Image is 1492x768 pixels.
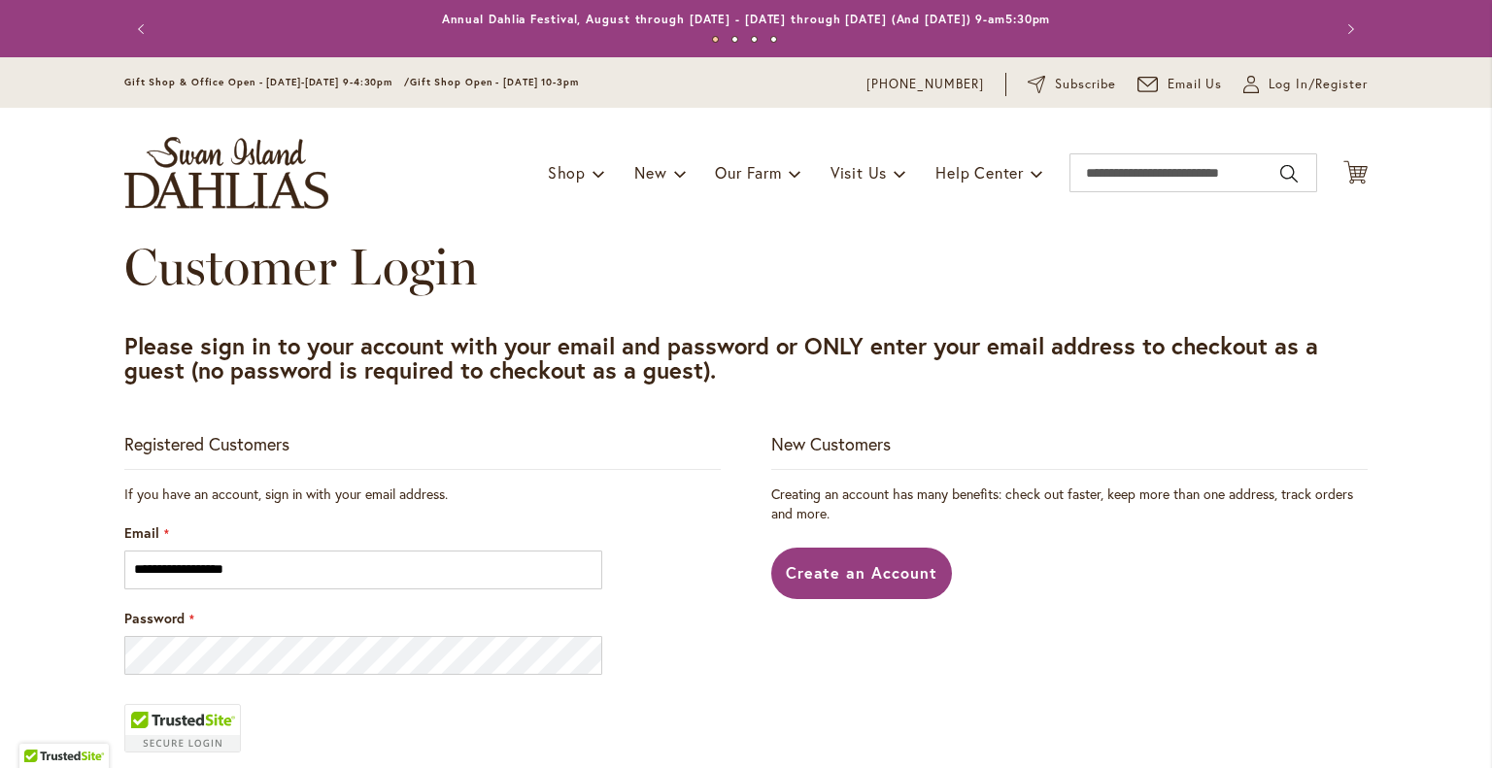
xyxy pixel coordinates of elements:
span: Email [124,523,159,542]
span: Shop [548,162,586,183]
a: Annual Dahlia Festival, August through [DATE] - [DATE] through [DATE] (And [DATE]) 9-am5:30pm [442,12,1051,26]
span: Customer Login [124,236,478,297]
span: Password [124,609,185,627]
button: Previous [124,10,163,49]
span: Our Farm [715,162,781,183]
span: Email Us [1168,75,1223,94]
button: 1 of 4 [712,36,719,43]
p: Creating an account has many benefits: check out faster, keep more than one address, track orders... [771,484,1368,523]
span: Gift Shop & Office Open - [DATE]-[DATE] 9-4:30pm / [124,76,410,88]
span: New [634,162,666,183]
a: Log In/Register [1243,75,1368,94]
button: 2 of 4 [731,36,738,43]
strong: Registered Customers [124,432,289,455]
strong: New Customers [771,432,891,455]
span: Log In/Register [1269,75,1368,94]
span: Gift Shop Open - [DATE] 10-3pm [410,76,579,88]
a: [PHONE_NUMBER] [866,75,984,94]
a: Subscribe [1028,75,1116,94]
div: TrustedSite Certified [124,704,241,752]
span: Help Center [935,162,1024,183]
button: Next [1329,10,1368,49]
span: Create an Account [786,562,938,583]
a: store logo [124,137,328,209]
div: If you have an account, sign in with your email address. [124,484,721,504]
span: Visit Us [831,162,887,183]
a: Create an Account [771,548,953,599]
span: Subscribe [1055,75,1116,94]
strong: Please sign in to your account with your email and password or ONLY enter your email address to c... [124,330,1318,385]
a: Email Us [1137,75,1223,94]
button: 3 of 4 [751,36,758,43]
button: 4 of 4 [770,36,777,43]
